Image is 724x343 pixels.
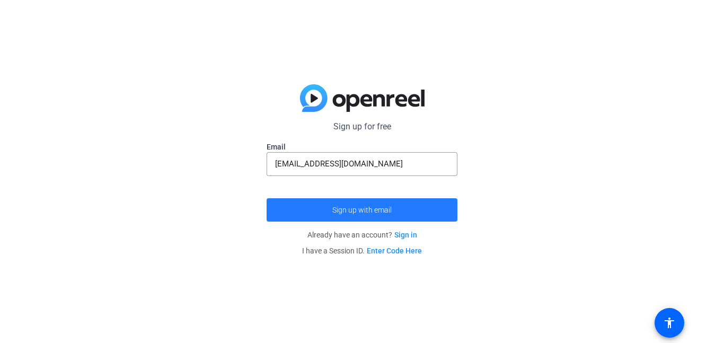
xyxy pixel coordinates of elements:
a: Enter Code Here [367,247,422,255]
input: Enter Email Address [275,157,449,170]
span: Already have an account? [307,231,417,239]
p: Sign up for free [267,120,457,133]
mat-icon: accessibility [663,316,676,329]
img: blue-gradient.svg [300,84,425,112]
a: Sign in [394,231,417,239]
button: Sign up with email [267,198,457,222]
span: I have a Session ID. [302,247,422,255]
label: Email [267,142,457,152]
